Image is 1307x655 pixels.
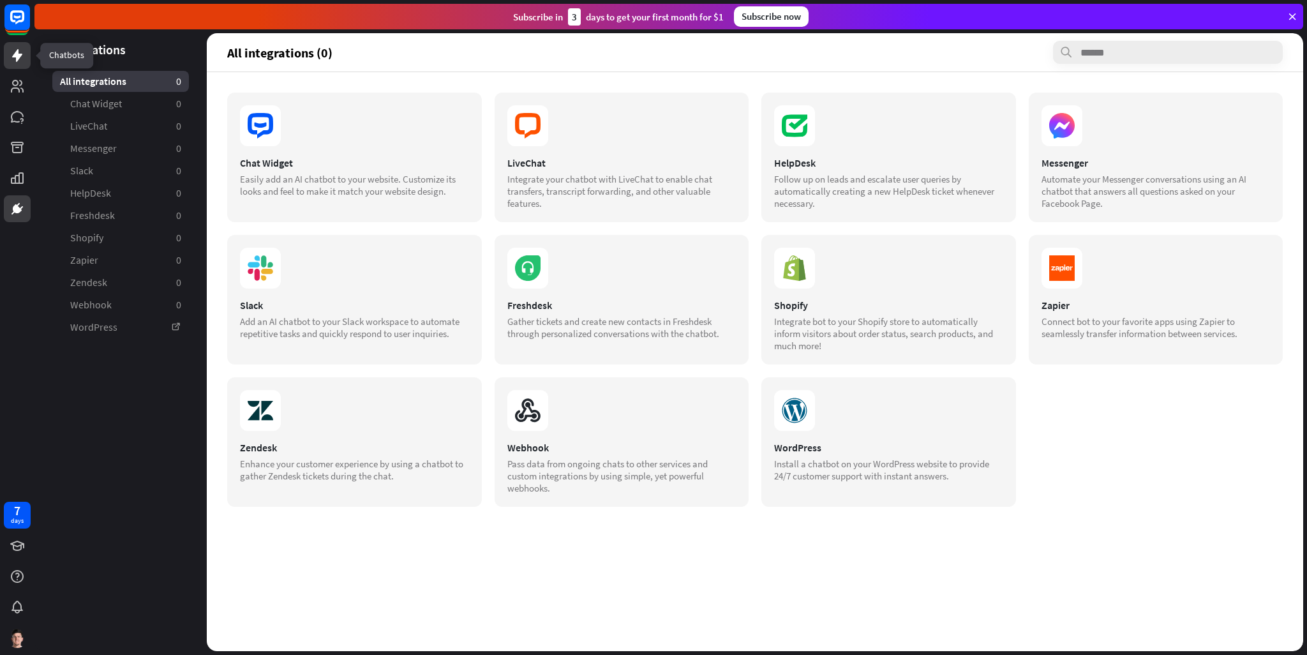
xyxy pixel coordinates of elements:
[240,441,469,454] div: Zendesk
[240,458,469,482] div: Enhance your customer experience by using a chatbot to gather Zendesk tickets during the chat.
[70,209,115,222] span: Freshdesk
[52,294,189,315] a: Webhook 0
[10,5,49,43] button: Open LiveChat chat widget
[70,119,107,133] span: LiveChat
[176,164,181,177] aside: 0
[52,116,189,137] a: LiveChat 0
[507,441,736,454] div: Webhook
[70,97,122,110] span: Chat Widget
[176,119,181,133] aside: 0
[70,276,107,289] span: Zendesk
[52,183,189,204] a: HelpDesk 0
[176,97,181,110] aside: 0
[34,41,207,58] header: Integrations
[176,253,181,267] aside: 0
[513,8,724,26] div: Subscribe in days to get your first month for $1
[70,253,98,267] span: Zapier
[176,75,181,88] aside: 0
[176,276,181,289] aside: 0
[1042,156,1271,169] div: Messenger
[774,156,1003,169] div: HelpDesk
[240,156,469,169] div: Chat Widget
[774,458,1003,482] div: Install a chatbot on your WordPress website to provide 24/7 customer support with instant answers.
[240,315,469,340] div: Add an AI chatbot to your Slack workspace to automate repetitive tasks and quickly respond to use...
[70,186,111,200] span: HelpDesk
[70,142,117,155] span: Messenger
[507,299,736,312] div: Freshdesk
[568,8,581,26] div: 3
[52,250,189,271] a: Zapier 0
[227,41,1283,64] section: All integrations (0)
[52,205,189,226] a: Freshdesk 0
[52,272,189,293] a: Zendesk 0
[70,231,103,245] span: Shopify
[70,164,93,177] span: Slack
[52,138,189,159] a: Messenger 0
[1042,299,1271,312] div: Zapier
[774,441,1003,454] div: WordPress
[11,516,24,525] div: days
[4,502,31,529] a: 7 days
[70,298,112,312] span: Webhook
[176,186,181,200] aside: 0
[774,315,1003,352] div: Integrate bot to your Shopify store to automatically inform visitors about order status, search p...
[507,315,736,340] div: Gather tickets and create new contacts in Freshdesk through personalized conversations with the c...
[774,173,1003,209] div: Follow up on leads and escalate user queries by automatically creating a new HelpDesk ticket when...
[507,173,736,209] div: Integrate your chatbot with LiveChat to enable chat transfers, transcript forwarding, and other v...
[14,505,20,516] div: 7
[734,6,809,27] div: Subscribe now
[507,156,736,169] div: LiveChat
[1042,315,1271,340] div: Connect bot to your favorite apps using Zapier to seamlessly transfer information between services.
[240,173,469,197] div: Easily add an AI chatbot to your website. Customize its looks and feel to make it match your webs...
[507,458,736,494] div: Pass data from ongoing chats to other services and custom integrations by using simple, yet power...
[52,160,189,181] a: Slack 0
[52,93,189,114] a: Chat Widget 0
[52,317,189,338] a: WordPress
[176,231,181,245] aside: 0
[52,227,189,248] a: Shopify 0
[240,299,469,312] div: Slack
[176,142,181,155] aside: 0
[1042,173,1271,209] div: Automate your Messenger conversations using an AI chatbot that answers all questions asked on you...
[774,299,1003,312] div: Shopify
[60,75,126,88] span: All integrations
[176,298,181,312] aside: 0
[176,209,181,222] aside: 0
